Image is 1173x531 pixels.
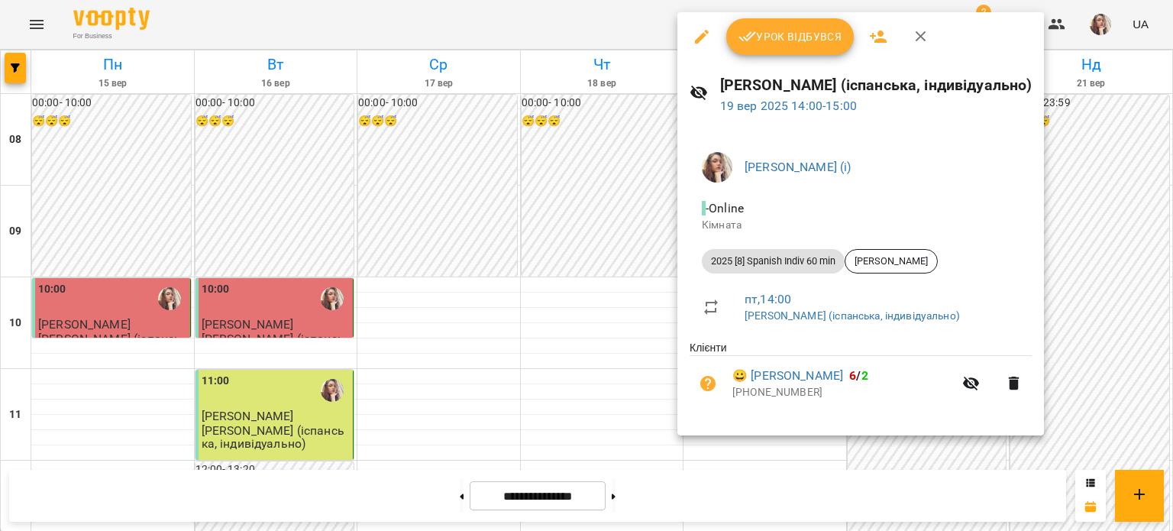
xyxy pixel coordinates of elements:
button: Візит ще не сплачено. Додати оплату? [690,365,726,402]
div: [PERSON_NAME] [845,249,938,274]
span: Урок відбувся [738,28,842,46]
ul: Клієнти [690,340,1032,416]
p: Кімната [702,218,1020,233]
span: 2 [861,368,868,383]
b: / [849,368,868,383]
a: [PERSON_NAME] (і) [745,160,851,174]
span: [PERSON_NAME] [845,254,937,268]
span: - Online [702,201,747,215]
span: 2025 [8] Spanish Indiv 60 min [702,254,845,268]
a: 😀 [PERSON_NAME] [732,367,843,385]
a: [PERSON_NAME] (іспанська, індивідуально) [745,309,960,322]
img: 81cb2171bfcff7464404e752be421e56.JPG [702,152,732,183]
p: [PHONE_NUMBER] [732,385,953,400]
button: Урок відбувся [726,18,855,55]
h6: [PERSON_NAME] (іспанська, індивідуально) [720,73,1032,97]
a: 19 вер 2025 14:00-15:00 [720,99,857,113]
a: пт , 14:00 [745,292,791,306]
span: 6 [849,368,856,383]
